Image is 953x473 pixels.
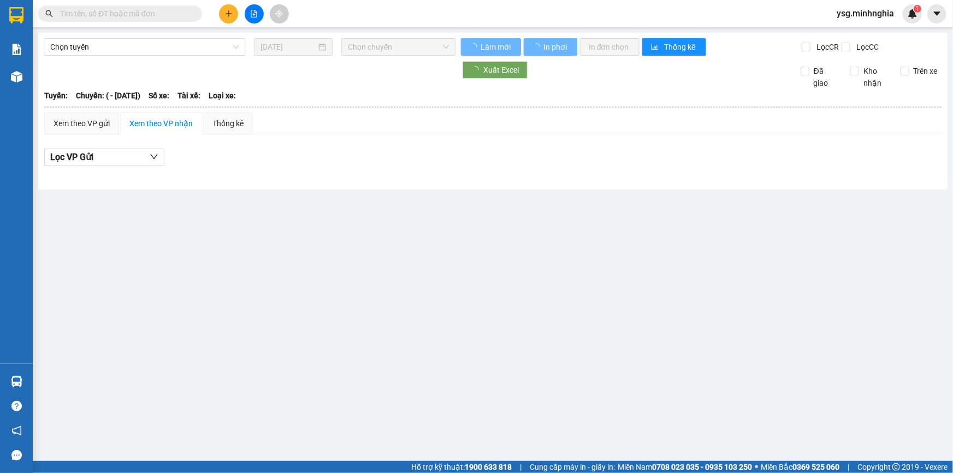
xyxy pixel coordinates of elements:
[761,461,839,473] span: Miền Bắc
[250,10,258,17] span: file-add
[848,461,849,473] span: |
[927,4,946,23] button: caret-down
[755,465,758,469] span: ⚪️
[245,4,264,23] button: file-add
[463,61,528,79] button: Xuất Excel
[651,43,660,52] span: bar-chart
[11,450,22,460] span: message
[809,65,842,89] span: Đã giao
[150,152,158,161] span: down
[915,5,919,13] span: 1
[44,91,68,100] b: Tuyến:
[44,149,164,166] button: Lọc VP Gửi
[892,463,900,471] span: copyright
[530,461,615,473] span: Cung cấp máy in - giấy in:
[9,7,23,23] img: logo-vxr
[642,38,706,56] button: bar-chartThống kê
[932,9,942,19] span: caret-down
[524,38,577,56] button: In phơi
[50,150,93,164] span: Lọc VP Gửi
[45,10,53,17] span: search
[792,463,839,471] strong: 0369 525 060
[76,90,140,102] span: Chuyến: ( - [DATE])
[465,463,512,471] strong: 1900 633 818
[225,10,233,17] span: plus
[129,117,193,129] div: Xem theo VP nhận
[908,9,918,19] img: icon-new-feature
[532,43,542,51] span: loading
[411,461,512,473] span: Hỗ trợ kỹ thuật:
[219,4,238,23] button: plus
[461,38,521,56] button: Làm mới
[618,461,752,473] span: Miền Nam
[275,10,283,17] span: aim
[50,39,239,55] span: Chọn tuyến
[481,41,512,53] span: Làm mới
[11,401,22,411] span: question-circle
[177,90,200,102] span: Tài xế:
[852,41,880,53] span: Lọc CC
[209,90,236,102] span: Loại xe:
[914,5,921,13] sup: 1
[652,463,752,471] strong: 0708 023 035 - 0935 103 250
[909,65,942,77] span: Trên xe
[11,44,22,55] img: solution-icon
[580,38,640,56] button: In đơn chọn
[54,117,110,129] div: Xem theo VP gửi
[261,41,316,53] input: 14/09/2025
[348,39,449,55] span: Chọn chuyến
[665,41,697,53] span: Thống kê
[11,425,22,436] span: notification
[543,41,569,53] span: In phơi
[149,90,169,102] span: Số xe:
[11,376,22,387] img: warehouse-icon
[812,41,840,53] span: Lọc CR
[212,117,244,129] div: Thống kê
[270,4,289,23] button: aim
[828,7,903,20] span: ysg.minhnghia
[11,71,22,82] img: warehouse-icon
[520,461,522,473] span: |
[859,65,892,89] span: Kho nhận
[60,8,189,20] input: Tìm tên, số ĐT hoặc mã đơn
[470,43,479,51] span: loading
